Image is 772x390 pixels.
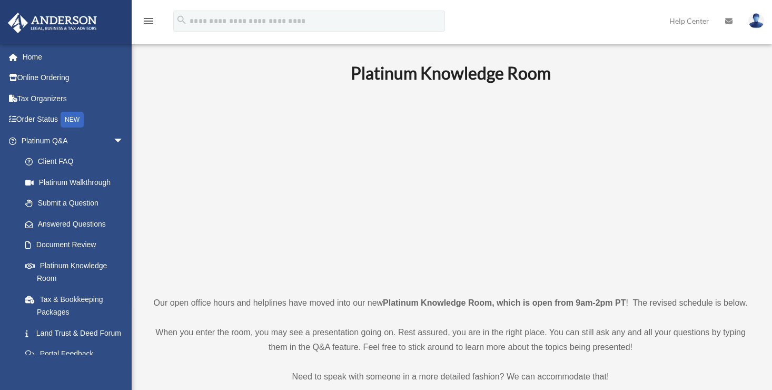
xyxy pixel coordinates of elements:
i: menu [142,15,155,27]
a: menu [142,18,155,27]
a: Portal Feedback [15,344,140,365]
a: Answered Questions [15,213,140,235]
a: Submit a Question [15,193,140,214]
i: search [176,14,187,26]
a: Land Trust & Deed Forum [15,323,140,344]
a: Client FAQ [15,151,140,172]
img: User Pic [748,13,764,28]
span: arrow_drop_down [113,130,134,152]
p: When you enter the room, you may see a presentation going on. Rest assured, you are in the right ... [150,325,751,355]
strong: Platinum Knowledge Room, which is open from 9am-2pm PT [383,298,626,307]
div: NEW [61,112,84,128]
p: Our open office hours and helplines have moved into our new ! The revised schedule is below. [150,296,751,310]
a: Online Ordering [7,67,140,89]
a: Home [7,46,140,67]
a: Platinum Knowledge Room [15,255,134,289]
iframe: 231110_Toby_KnowledgeRoom [293,98,609,276]
a: Platinum Q&Aarrow_drop_down [7,130,140,151]
a: Tax Organizers [7,88,140,109]
a: Tax & Bookkeeping Packages [15,289,140,323]
a: Order StatusNEW [7,109,140,131]
a: Platinum Walkthrough [15,172,140,193]
a: Document Review [15,235,140,256]
p: Need to speak with someone in a more detailed fashion? We can accommodate that! [150,369,751,384]
b: Platinum Knowledge Room [351,63,551,83]
img: Anderson Advisors Platinum Portal [5,13,100,33]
